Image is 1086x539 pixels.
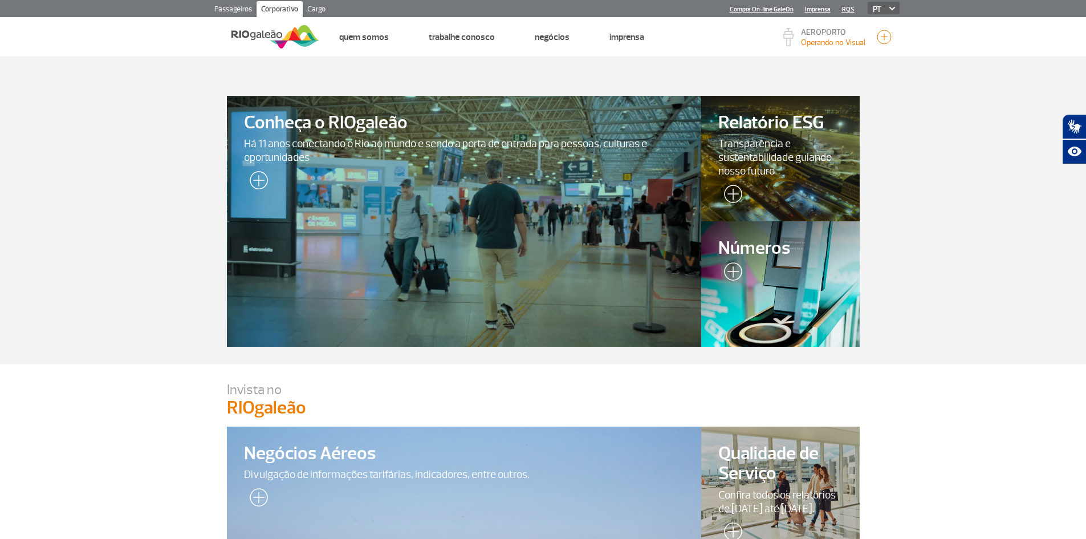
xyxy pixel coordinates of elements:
a: Passageiros [210,1,257,19]
span: Números [718,238,843,258]
span: Qualidade de Serviço [718,444,843,484]
p: Invista no [227,381,860,398]
button: Abrir tradutor de língua de sinais. [1062,114,1086,139]
a: Quem Somos [339,31,389,43]
img: leia-mais [244,488,268,511]
p: RIOgaleão [227,398,860,418]
p: AEROPORTO [801,29,865,37]
a: RQS [842,6,855,13]
a: Imprensa [805,6,831,13]
span: Divulgação de informações tarifárias, indicadores, entre outros. [244,468,685,481]
a: Negócios [535,31,570,43]
span: Confira todos os relatórios de [DATE] até [DATE]. [718,488,843,516]
span: Relatório ESG [718,113,843,133]
a: Relatório ESGTransparência e sustentabilidade guiando nosso futuro [701,96,860,221]
a: Cargo [303,1,330,19]
div: Plugin de acessibilidade da Hand Talk. [1062,114,1086,164]
a: Corporativo [257,1,303,19]
span: Conheça o RIOgaleão [244,113,685,133]
a: Números [701,221,860,347]
a: Imprensa [609,31,644,43]
img: leia-mais [718,185,742,208]
img: leia-mais [244,171,268,194]
button: Abrir recursos assistivos. [1062,139,1086,164]
a: Trabalhe Conosco [429,31,495,43]
span: Há 11 anos conectando o Rio ao mundo e sendo a porta de entrada para pessoas, culturas e oportuni... [244,137,685,164]
p: Visibilidade de 10000m [801,37,865,48]
span: Negócios Aéreos [244,444,685,464]
a: Compra On-line GaleOn [730,6,794,13]
a: Conheça o RIOgaleãoHá 11 anos conectando o Rio ao mundo e sendo a porta de entrada para pessoas, ... [227,96,702,347]
span: Transparência e sustentabilidade guiando nosso futuro [718,137,843,178]
img: leia-mais [718,262,742,285]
